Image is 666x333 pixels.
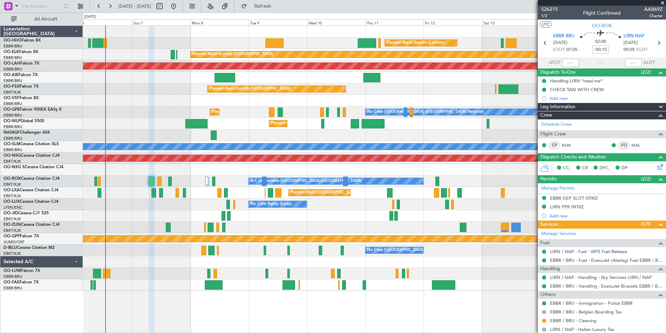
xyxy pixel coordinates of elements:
[21,1,61,12] input: Trip Number
[644,13,663,19] span: Charter
[3,188,20,192] span: OO-LXA
[387,38,444,48] div: Planned Maint Geneva (Cointrin)
[550,326,614,332] a: LIRN / NAP - Italian Luxury Tax
[3,182,21,187] a: EBKT/KJK
[3,223,21,227] span: OO-ZUN
[563,165,571,172] span: CC,
[3,136,22,141] a: EBBR/BRU
[541,230,576,237] a: Manage Services
[3,200,59,204] a: OO-LUXCessna Citation CJ4
[3,223,60,227] a: OO-ZUNCessna Citation CJ4
[540,111,552,119] span: Crew
[553,33,574,40] span: EBBR BRU
[618,141,630,149] div: FO
[540,291,556,299] span: Others
[482,19,540,25] div: Sat 13
[3,119,21,123] span: OO-WLP
[540,239,550,247] span: Fuel
[549,95,663,101] div: Add new
[3,234,20,238] span: OO-GPP
[118,3,151,9] span: [DATE] - [DATE]
[624,39,638,46] span: [DATE]
[3,269,21,273] span: OO-LUM
[3,67,22,72] a: EBBR/BRU
[3,159,21,164] a: EBKT/KJK
[553,39,567,46] span: [DATE]
[3,177,60,181] a: OO-ROKCessna Citation CJ4
[3,154,60,158] a: OO-NSGCessna Citation CJ4
[540,221,558,229] span: Services
[3,286,22,291] a: EBBR/BRU
[3,193,21,199] a: EBKT/KJK
[641,175,651,183] span: (2/2)
[549,59,560,66] span: ATOT
[3,50,38,54] a: OO-ELKFalcon 8X
[3,73,18,77] span: OO-AIE
[3,177,21,181] span: OO-ROK
[541,121,572,128] a: Schedule Crew
[540,175,557,183] span: Permits
[238,1,280,12] button: Refresh
[3,55,22,60] a: EBBR/BRU
[550,300,633,306] a: EBBR / BRU - Immigration - Police EBBR
[599,165,610,172] span: DFC,
[592,22,612,29] span: OO-ROK
[632,142,647,148] a: MAL
[250,176,362,186] div: A/C Unavailable [GEOGRAPHIC_DATA]-[GEOGRAPHIC_DATA]
[271,118,321,129] div: Planned Maint Milan (Linate)
[3,131,50,135] a: N604GFChallenger 604
[643,59,655,66] span: ALDT
[550,204,584,210] div: LIRN PPR 0910Z
[553,46,565,53] span: ETOT
[3,274,22,279] a: EBBR/BRU
[550,249,627,254] a: LIRN / NAP - Fuel - WFS Fuel Release
[549,141,560,149] div: CP
[3,246,55,250] a: D-IBLUCessna Citation M2
[3,147,22,153] a: EBBR/BRU
[367,245,484,256] div: No Crew [GEOGRAPHIC_DATA] ([GEOGRAPHIC_DATA] National)
[583,9,621,17] div: Flight Confirmed
[624,46,635,53] span: 09:05
[540,265,560,273] span: Handling
[3,142,20,146] span: OO-SLM
[550,283,663,289] a: EBBR / BRU - Handling - ExecuJet Brussels EBBR / BRU
[3,205,23,210] a: LFSN/ENC
[3,280,20,284] span: OO-FAE
[3,280,39,284] a: OO-FAEFalcon 7X
[3,113,22,118] a: EBBR/BRU
[582,165,588,172] span: CR
[541,185,575,192] a: Manage Permits
[424,19,482,25] div: Fri 12
[624,33,644,40] span: LIRN NAP
[3,124,22,129] a: EBBR/BRU
[541,13,558,19] span: 1/2
[550,87,604,92] div: CHECK TAXI WITH CREW
[307,19,365,25] div: Wed 10
[550,257,663,263] a: EBBR / BRU - Fuel - ExecuJet (Abelag) Fuel EBBR / BRU
[3,142,59,146] a: OO-SLMCessna Citation XLS
[550,274,652,280] a: LIRN / NAP - Handling - Sky Services LIRN / NAP
[540,21,552,28] button: UTC
[3,73,38,77] a: OO-AIEFalcon 7X
[3,61,20,66] span: OO-LAH
[132,19,190,25] div: Sun 7
[3,78,22,83] a: EBBR/BRU
[367,107,484,117] div: No Crew [GEOGRAPHIC_DATA] ([GEOGRAPHIC_DATA] National)
[3,108,20,112] span: OO-GPE
[562,59,579,67] input: --:--
[18,17,73,22] span: All Aircraft
[3,269,40,273] a: OO-LUMFalcon 7X
[636,46,648,53] span: ELDT
[248,4,278,9] span: Refresh
[550,318,596,324] a: EBBR / BRU - Cleaning
[641,68,651,76] span: (2/2)
[74,19,132,25] div: Sat 6
[3,165,63,169] a: OO-NSG SCessna Citation CJ4
[3,84,20,89] span: OO-FSX
[3,239,24,245] a: UUMO/OSF
[291,187,417,198] div: Planned Maint [GEOGRAPHIC_DATA] ([GEOGRAPHIC_DATA] National)
[621,165,628,172] span: DP
[3,188,59,192] a: OO-LXACessna Citation CJ4
[566,46,578,53] span: 07:05
[3,165,25,169] span: OO-NSG S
